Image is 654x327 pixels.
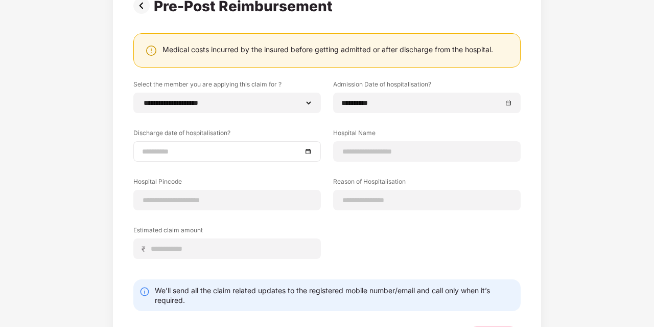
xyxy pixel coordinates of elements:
[145,45,157,57] img: svg+xml;base64,PHN2ZyBpZD0iV2FybmluZ18tXzI0eDI0IiBkYXRhLW5hbWU9Ildhcm5pbmcgLSAyNHgyNCIgeG1sbnM9Im...
[133,226,321,238] label: Estimated claim amount
[133,80,321,93] label: Select the member you are applying this claim for ?
[333,128,521,141] label: Hospital Name
[142,244,150,254] span: ₹
[333,177,521,190] label: Reason of Hospitalisation
[133,177,321,190] label: Hospital Pincode
[155,286,515,305] div: We’ll send all the claim related updates to the registered mobile number/email and call only when...
[333,80,521,93] label: Admission Date of hospitalisation?
[133,128,321,141] label: Discharge date of hospitalisation?
[139,287,150,297] img: svg+xml;base64,PHN2ZyBpZD0iSW5mby0yMHgyMCIgeG1sbnM9Imh0dHA6Ly93d3cudzMub3JnLzIwMDAvc3ZnIiB3aWR0aD...
[162,45,493,54] div: Medical costs incurred by the insured before getting admitted or after discharge from the hospital.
